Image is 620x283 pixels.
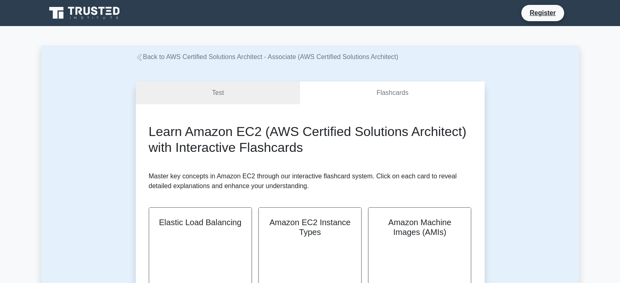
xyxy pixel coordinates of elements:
[149,124,472,155] h2: Learn Amazon EC2 (AWS Certified Solutions Architect) with Interactive Flashcards
[136,53,399,60] a: Back to AWS Certified Solutions Architect - Associate (AWS Certified Solutions Architect)
[149,171,472,191] p: Master key concepts in Amazon EC2 through our interactive flashcard system. Click on each card to...
[136,81,300,105] a: Test
[378,217,461,237] h2: Amazon Machine Images (AMIs)
[269,217,351,237] h2: Amazon EC2 Instance Types
[159,217,242,227] h2: Elastic Load Balancing
[300,81,484,105] a: Flashcards
[525,8,560,18] a: Register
